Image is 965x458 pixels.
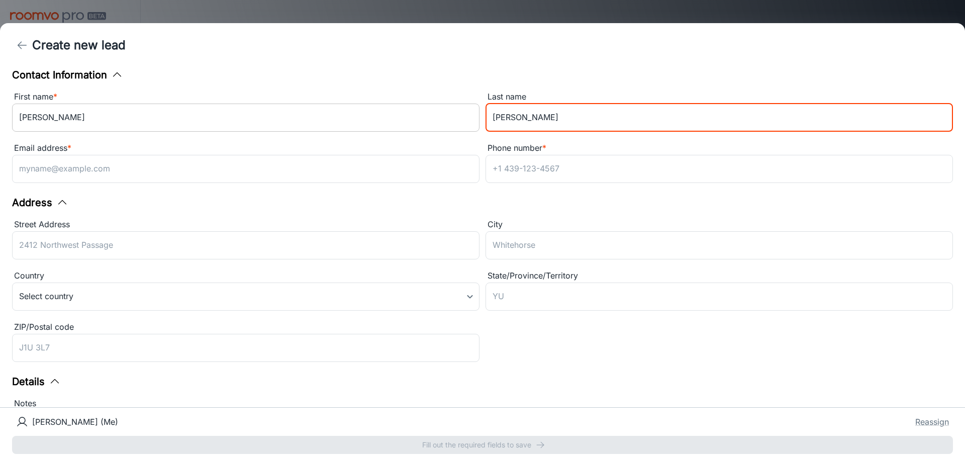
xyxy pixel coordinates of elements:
[486,142,953,155] div: Phone number
[12,334,479,362] input: J1U 3L7
[12,397,953,410] div: Notes
[486,155,953,183] input: +1 439-123-4567
[12,35,32,55] button: back
[32,416,118,428] p: [PERSON_NAME] (Me)
[12,67,123,82] button: Contact Information
[12,231,479,259] input: 2412 Northwest Passage
[12,142,479,155] div: Email address
[12,374,61,389] button: Details
[12,269,479,283] div: Country
[486,283,953,311] input: YU
[12,195,68,210] button: Address
[12,218,479,231] div: Street Address
[486,231,953,259] input: Whitehorse
[915,416,949,428] button: Reassign
[12,155,479,183] input: myname@example.com
[486,269,953,283] div: State/Province/Territory
[486,90,953,104] div: Last name
[32,36,126,54] h4: Create new lead
[486,104,953,132] input: Doe
[486,218,953,231] div: City
[12,283,479,311] div: Select country
[12,321,479,334] div: ZIP/Postal code
[12,104,479,132] input: John
[12,90,479,104] div: First name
